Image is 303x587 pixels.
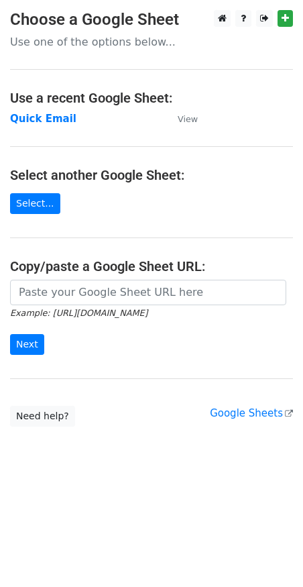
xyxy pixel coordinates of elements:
[10,10,293,30] h3: Choose a Google Sheet
[10,258,293,274] h4: Copy/paste a Google Sheet URL:
[10,280,286,305] input: Paste your Google Sheet URL here
[210,407,293,419] a: Google Sheets
[10,35,293,49] p: Use one of the options below...
[10,113,76,125] a: Quick Email
[178,114,198,124] small: View
[10,308,147,318] small: Example: [URL][DOMAIN_NAME]
[10,90,293,106] h4: Use a recent Google Sheet:
[10,167,293,183] h4: Select another Google Sheet:
[164,113,198,125] a: View
[10,334,44,355] input: Next
[10,406,75,427] a: Need help?
[10,193,60,214] a: Select...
